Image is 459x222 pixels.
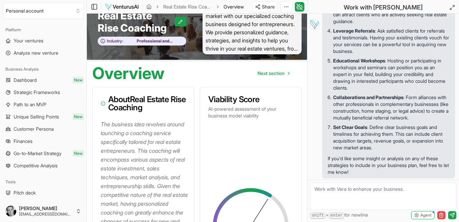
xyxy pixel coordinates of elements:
[257,70,285,77] span: Next section
[14,162,58,169] span: Competitive Analysis
[333,124,450,151] p: : Define clear business goals and timelines for achieving them. This can include client acquisiti...
[14,113,59,120] span: Unique Selling Points
[333,94,450,121] p: : Form alliances with other professionals in complementary businesses (like construction, home st...
[3,111,84,122] a: Unique Selling PointsNew
[105,3,139,11] img: logo
[14,150,61,157] span: Go-to-Market Strategy
[3,24,84,35] div: Platform
[3,203,84,219] button: [PERSON_NAME][EMAIL_ADDRESS][DOMAIN_NAME]
[208,106,293,119] p: AI-powered assessment of your business model viability
[73,113,84,120] span: New
[3,35,84,46] a: Your ventures
[3,187,84,198] a: Pitch deck
[328,155,450,175] p: If you'd like some insight or analysis on any of these strategies to include in your business pla...
[73,150,84,157] span: New
[310,211,368,219] span: + for newline
[3,124,84,134] a: Customer Persona
[19,211,73,217] span: [EMAIL_ADDRESS][DOMAIN_NAME]
[14,77,37,84] span: Dashboard
[420,212,432,218] span: Agent
[333,94,403,100] strong: Collaborations and Partnerships
[309,19,320,30] img: Vera
[146,3,244,10] nav: breadcrumb
[333,57,450,91] p: : Hosting or participating in workshops and seminars can position you as an expert in your field,...
[107,38,123,44] span: Industry:
[73,77,84,84] span: New
[5,206,16,217] img: ACg8ocJGZ5JChBivcRsOh342LyQIQFxzDzMz7zMeMjxA3MZj6Xdx_z4=s96-c
[163,3,212,10] a: Real Estate Rise Coaching
[3,64,84,75] div: Business Analysis
[333,58,385,63] strong: Educational Workshops
[3,75,84,86] a: DashboardNew
[3,177,84,187] div: Tools
[123,38,183,44] span: Professional and Management Development Training
[98,10,175,34] span: Real Estate Rise Coaching
[3,48,84,58] a: Analyze new venture
[310,212,326,219] kbd: shift
[208,95,293,104] h3: Viability Score
[333,27,450,55] p: : Ask satisfied clients for referrals and testimonials. Having your existing clients vouch for yo...
[252,67,295,80] a: Go to next page
[14,138,33,145] span: Finances
[14,126,54,132] span: Customer Persona
[3,3,84,19] button: Select an organization
[92,65,165,81] h1: Overview
[3,136,84,147] a: Finances
[333,124,367,130] strong: Set Clear Goals
[333,28,375,34] strong: Leverage Referrals
[19,205,73,211] span: [PERSON_NAME]
[101,95,186,112] h3: About Real Estate Rise Coaching
[14,89,60,96] span: Strategic Frameworks
[14,50,58,56] span: Analyze new venture
[344,3,423,12] h2: Work with [PERSON_NAME]
[3,160,84,171] a: Competitive Analysis
[3,99,84,110] a: Path to an MVP
[98,37,186,46] button: Industry:Professional and Management Development Training
[3,148,84,159] a: Go-to-Market StrategyNew
[252,1,278,12] button: Share
[411,211,435,219] button: Agent
[329,212,344,219] kbd: enter
[14,101,46,108] span: Path to an MVP
[3,200,84,210] a: Resources
[14,37,43,44] span: Your ventures
[203,2,302,54] span: Unlock your potential in the real estate market with our specialized coaching business designed f...
[3,87,84,98] a: Strategic Frameworks
[14,189,36,196] span: Pitch deck
[262,3,275,10] span: Share
[252,67,295,80] nav: pagination
[224,3,244,10] span: Overview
